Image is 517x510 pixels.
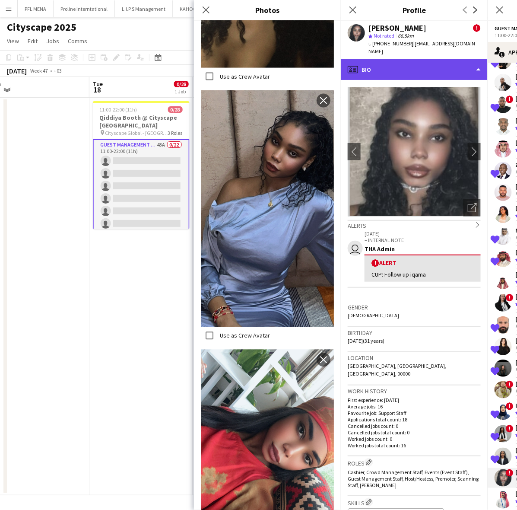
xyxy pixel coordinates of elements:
[54,67,62,74] div: +03
[396,32,416,39] span: 66.5km
[7,67,27,75] div: [DATE]
[341,59,488,80] div: Bio
[168,130,183,136] span: 3 Roles
[93,139,190,433] app-card-role: Guest Management Staff43A0/2211:00-22:00 (11h)
[348,354,481,362] h3: Location
[348,458,481,467] h3: Roles
[93,101,190,229] app-job-card: 11:00-22:00 (11h)0/28Qiddiya Booth @ Cityscape [GEOGRAPHIC_DATA] Cityscape Global - [GEOGRAPHIC_D...
[473,24,481,32] span: !
[174,88,188,95] div: 1 Job
[506,425,514,433] span: !
[174,81,189,87] span: 0/28
[29,67,50,74] span: Week 47
[168,106,183,113] span: 0/28
[371,259,379,267] span: !
[348,498,481,507] h3: Skills
[348,442,481,449] p: Worked jobs total count: 16
[218,331,270,339] label: Use as Crew Avatar
[368,40,413,47] span: t. [PHONE_NUMBER]
[368,40,478,54] span: | [EMAIL_ADDRESS][DOMAIN_NAME]
[506,469,514,477] span: !
[348,363,446,377] span: [GEOGRAPHIC_DATA], [GEOGRAPHIC_DATA], [GEOGRAPHIC_DATA], 00000
[43,35,63,47] a: Jobs
[348,87,481,217] img: Crew avatar or photo
[463,199,481,217] div: Open photos pop-in
[506,96,514,103] span: !
[348,403,481,410] p: Average jobs: 16
[348,429,481,436] p: Cancelled jobs total count: 0
[365,237,481,243] p: – INTERNAL NOTE
[201,90,334,327] img: Crew photo 1101277
[348,397,481,403] p: First experience: [DATE]
[348,469,479,488] span: Cashier, Crowd Management Staff, Events (Event Staff), Guest Management Staff, Host/Hostess, Prom...
[115,0,173,17] button: L.I.P.S Management
[348,423,481,429] p: Cancelled jobs count: 0
[7,21,76,34] h1: Cityscape 2025
[371,259,474,267] div: Alert
[194,4,341,16] h3: Photos
[3,35,22,47] a: View
[348,436,481,442] p: Worked jobs count: 0
[506,381,514,389] span: !
[218,73,270,80] label: Use as Crew Avatar
[93,114,190,129] h3: Qiddiya Booth @ Cityscape [GEOGRAPHIC_DATA]
[348,416,481,423] p: Applications total count: 18
[365,245,481,253] div: THA Admin
[348,338,384,344] span: [DATE] (31 years)
[348,387,481,395] h3: Work history
[348,220,481,229] div: Alerts
[68,37,87,45] span: Comms
[46,37,59,45] span: Jobs
[24,35,41,47] a: Edit
[100,106,137,113] span: 11:00-22:00 (11h)
[506,402,514,410] span: !
[371,271,474,278] div: CUP: Follow up iqama
[93,80,103,88] span: Tue
[18,0,54,17] button: PFL MENA
[341,4,488,16] h3: Profile
[374,32,394,39] span: Not rated
[348,410,481,416] p: Favourite job: Support Staff
[28,37,38,45] span: Edit
[348,329,481,337] h3: Birthday
[64,35,91,47] a: Comms
[368,24,426,32] div: [PERSON_NAME]
[506,294,514,302] span: !
[173,0,207,17] button: KAHOOT
[348,303,481,311] h3: Gender
[92,85,103,95] span: 18
[348,312,399,319] span: [DEMOGRAPHIC_DATA]
[54,0,115,17] button: Proline Interntational
[105,130,168,136] span: Cityscape Global - [GEOGRAPHIC_DATA]
[7,37,19,45] span: View
[365,230,481,237] p: [DATE]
